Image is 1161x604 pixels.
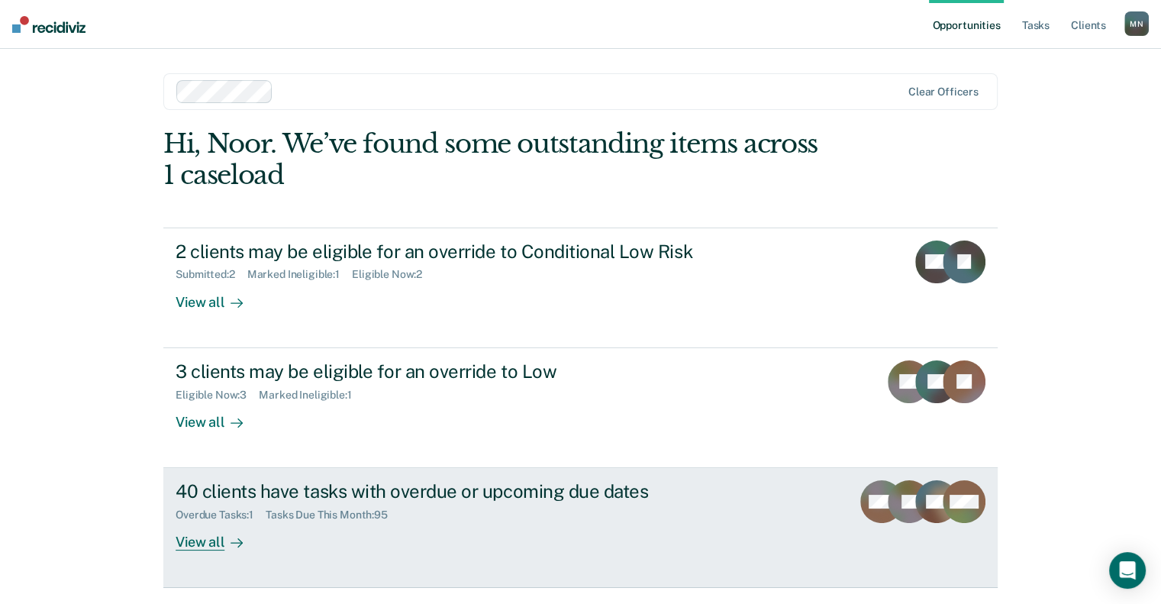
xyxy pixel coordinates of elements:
[1124,11,1149,36] div: M N
[176,281,261,311] div: View all
[1109,552,1146,589] div: Open Intercom Messenger
[176,360,711,383] div: 3 clients may be eligible for an override to Low
[266,509,400,522] div: Tasks Due This Month : 95
[176,401,261,431] div: View all
[247,268,352,281] div: Marked Ineligible : 1
[163,468,998,588] a: 40 clients have tasks with overdue or upcoming due datesOverdue Tasks:1Tasks Due This Month:95Vie...
[176,241,711,263] div: 2 clients may be eligible for an override to Conditional Low Risk
[176,509,266,522] div: Overdue Tasks : 1
[176,268,247,281] div: Submitted : 2
[163,128,830,191] div: Hi, Noor. We’ve found some outstanding items across 1 caseload
[12,16,85,33] img: Recidiviz
[176,480,711,502] div: 40 clients have tasks with overdue or upcoming due dates
[163,228,998,348] a: 2 clients may be eligible for an override to Conditional Low RiskSubmitted:2Marked Ineligible:1El...
[1124,11,1149,36] button: MN
[176,522,261,551] div: View all
[163,348,998,468] a: 3 clients may be eligible for an override to LowEligible Now:3Marked Ineligible:1View all
[352,268,434,281] div: Eligible Now : 2
[259,389,363,402] div: Marked Ineligible : 1
[908,86,979,99] div: Clear officers
[176,389,259,402] div: Eligible Now : 3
